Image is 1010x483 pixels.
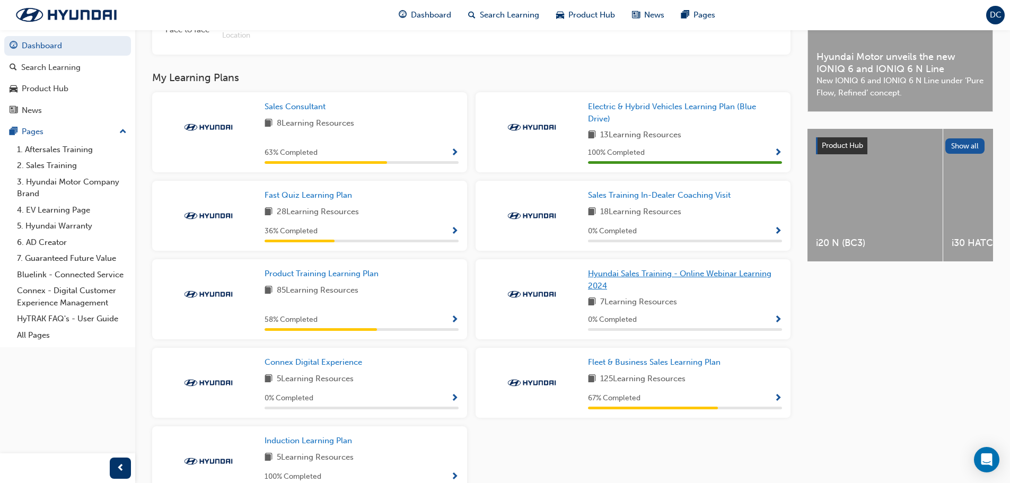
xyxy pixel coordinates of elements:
[10,41,17,51] span: guage-icon
[265,101,330,113] a: Sales Consultant
[990,9,1002,21] span: DC
[816,51,984,75] span: Hyundai Motor unveils the new IONIQ 6 and IONIQ 6 N Line
[265,471,321,483] span: 100 % Completed
[13,311,131,327] a: HyTRAK FAQ's - User Guide
[588,102,756,124] span: Electric & Hybrid Vehicles Learning Plan (Blue Drive)
[10,63,17,73] span: search-icon
[265,314,318,326] span: 58 % Completed
[21,62,81,74] div: Search Learning
[460,4,548,26] a: search-iconSearch Learning
[588,269,771,291] span: Hyundai Sales Training - Online Webinar Learning 2024
[816,237,934,249] span: i20 N (BC3)
[4,122,131,142] button: Pages
[265,392,313,405] span: 0 % Completed
[693,9,715,21] span: Pages
[265,102,326,111] span: Sales Consultant
[681,8,689,22] span: pages-icon
[807,129,943,261] a: i20 N (BC3)
[503,210,561,221] img: Trak
[503,289,561,300] img: Trak
[179,456,238,467] img: Trak
[10,106,17,116] span: news-icon
[265,225,318,238] span: 36 % Completed
[623,4,673,26] a: news-iconNews
[222,30,395,42] span: Location
[588,357,721,367] span: Fleet & Business Sales Learning Plan
[117,462,125,475] span: prev-icon
[568,9,615,21] span: Product Hub
[451,394,459,403] span: Show Progress
[265,147,318,159] span: 63 % Completed
[4,101,131,120] a: News
[588,189,735,201] a: Sales Training In-Dealer Coaching Visit
[503,377,561,388] img: Trak
[411,9,451,21] span: Dashboard
[986,6,1005,24] button: DC
[265,269,379,278] span: Product Training Learning Plan
[179,377,238,388] img: Trak
[548,4,623,26] a: car-iconProduct Hub
[13,202,131,218] a: 4. EV Learning Page
[4,58,131,77] a: Search Learning
[974,447,999,472] div: Open Intercom Messenger
[179,289,238,300] img: Trak
[13,142,131,158] a: 1. Aftersales Training
[774,313,782,327] button: Show Progress
[265,357,362,367] span: Connex Digital Experience
[277,117,354,130] span: 8 Learning Resources
[13,174,131,202] a: 3. Hyundai Motor Company Brand
[119,125,127,139] span: up-icon
[399,8,407,22] span: guage-icon
[451,148,459,158] span: Show Progress
[13,327,131,344] a: All Pages
[644,9,664,21] span: News
[588,225,637,238] span: 0 % Completed
[10,84,17,94] span: car-icon
[277,284,358,297] span: 85 Learning Resources
[13,157,131,174] a: 2. Sales Training
[588,268,782,292] a: Hyundai Sales Training - Online Webinar Learning 2024
[265,190,352,200] span: Fast Quiz Learning Plan
[588,373,596,386] span: book-icon
[4,79,131,99] a: Product Hub
[468,8,476,22] span: search-icon
[774,146,782,160] button: Show Progress
[4,36,131,56] a: Dashboard
[4,34,131,122] button: DashboardSearch LearningProduct HubNews
[822,141,863,150] span: Product Hub
[152,72,791,84] h3: My Learning Plans
[774,225,782,238] button: Show Progress
[265,189,356,201] a: Fast Quiz Learning Plan
[265,284,273,297] span: book-icon
[588,147,645,159] span: 100 % Completed
[265,268,383,280] a: Product Training Learning Plan
[179,122,238,133] img: Trak
[13,234,131,251] a: 6. AD Creator
[22,83,68,95] div: Product Hub
[600,129,681,142] span: 13 Learning Resources
[22,104,42,117] div: News
[588,314,637,326] span: 0 % Completed
[277,451,354,464] span: 5 Learning Resources
[265,206,273,219] span: book-icon
[451,225,459,238] button: Show Progress
[265,435,356,447] a: Induction Learning Plan
[673,4,724,26] a: pages-iconPages
[600,373,686,386] span: 125 Learning Resources
[774,227,782,236] span: Show Progress
[390,4,460,26] a: guage-iconDashboard
[265,373,273,386] span: book-icon
[816,75,984,99] span: New IONIQ 6 and IONIQ 6 N Line under ‘Pure Flow, Refined’ concept.
[13,283,131,311] a: Connex - Digital Customer Experience Management
[503,122,561,133] img: Trak
[451,392,459,405] button: Show Progress
[5,4,127,26] a: Trak
[265,436,352,445] span: Induction Learning Plan
[600,206,681,219] span: 18 Learning Resources
[451,472,459,482] span: Show Progress
[451,315,459,325] span: Show Progress
[816,137,985,154] a: Product HubShow all
[588,356,725,368] a: Fleet & Business Sales Learning Plan
[588,190,731,200] span: Sales Training In-Dealer Coaching Visit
